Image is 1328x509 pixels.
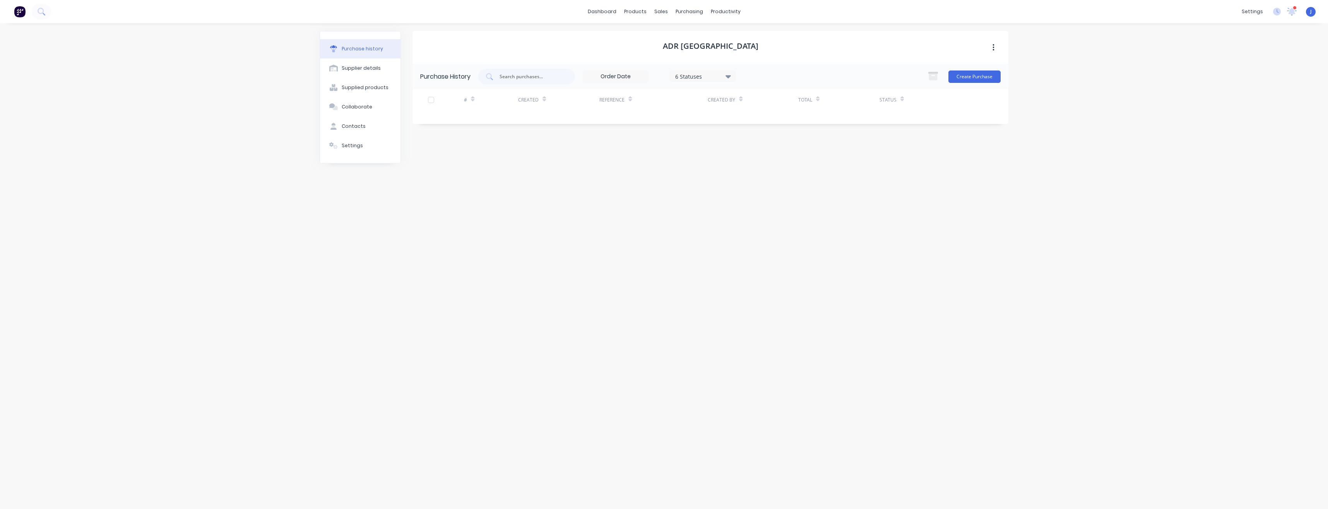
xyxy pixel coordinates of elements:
[420,72,471,81] div: Purchase History
[320,39,400,58] button: Purchase history
[320,97,400,117] button: Collaborate
[583,71,648,83] input: Order Date
[342,103,372,110] div: Collaborate
[798,96,812,103] div: Total
[320,78,400,97] button: Supplied products
[707,6,744,17] div: productivity
[464,96,467,103] div: #
[342,45,383,52] div: Purchase history
[672,6,707,17] div: purchasing
[584,6,620,17] a: dashboard
[880,96,897,103] div: Status
[14,6,26,17] img: Factory
[663,41,758,51] h1: ADR [GEOGRAPHIC_DATA]
[342,84,388,91] div: Supplied products
[948,71,1001,83] button: Create Purchase
[650,6,672,17] div: sales
[342,65,381,72] div: Supplier details
[675,72,731,80] div: 6 Statuses
[620,6,650,17] div: products
[342,123,366,130] div: Contacts
[599,96,625,103] div: Reference
[518,96,539,103] div: Created
[320,136,400,155] button: Settings
[320,58,400,78] button: Supplier details
[499,73,563,81] input: Search purchases...
[342,142,363,149] div: Settings
[320,117,400,136] button: Contacts
[1238,6,1267,17] div: settings
[1310,8,1312,15] span: J
[708,96,735,103] div: Created By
